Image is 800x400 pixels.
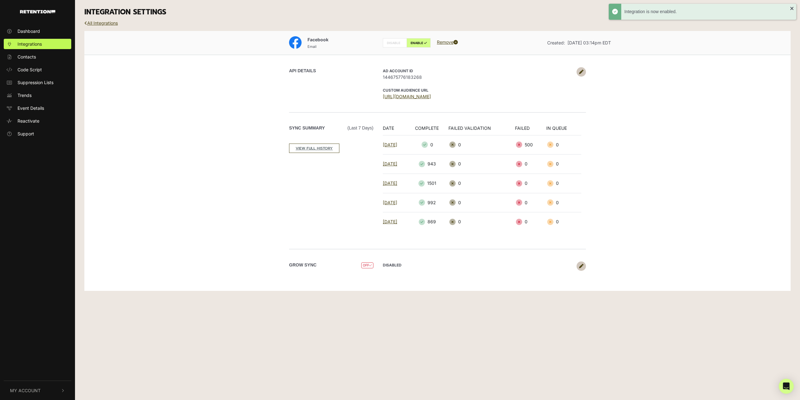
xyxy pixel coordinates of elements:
[17,41,42,47] span: Integrations
[17,53,36,60] span: Contacts
[383,88,428,93] strong: CUSTOM AUDIENCE URL
[409,125,449,135] th: COMPLETE
[515,212,546,231] td: 0
[10,387,41,394] span: My Account
[409,135,449,154] td: 0
[307,44,317,49] small: Email
[515,154,546,174] td: 0
[4,103,71,113] a: Event Details
[4,116,71,126] a: Reactivate
[448,135,515,154] td: 0
[307,37,328,42] span: Facebook
[17,130,34,137] span: Support
[17,28,40,34] span: Dashboard
[515,193,546,212] td: 0
[289,36,302,49] img: Facebook
[546,154,581,174] td: 0
[17,92,32,99] span: Trends
[409,212,449,231] td: 869
[289,68,316,74] label: API DETAILS
[437,39,458,45] a: Remove
[383,200,397,205] a: [DATE]
[383,263,402,267] strong: DISABLED
[383,74,573,80] span: 144675776183268
[409,193,449,212] td: 992
[383,142,397,147] a: [DATE]
[4,90,71,100] a: Trends
[383,94,431,99] a: [URL][DOMAIN_NAME]
[347,125,373,131] span: (Last 7 days)
[4,52,71,62] a: Contacts
[17,118,39,124] span: Reactivate
[515,135,546,154] td: 500
[383,219,397,224] a: [DATE]
[448,154,515,174] td: 0
[409,154,449,174] td: 943
[289,262,317,268] label: Grow Sync
[779,379,794,394] div: Open Intercom Messenger
[4,64,71,75] a: Code Script
[17,105,44,111] span: Event Details
[4,26,71,36] a: Dashboard
[448,193,515,212] td: 0
[407,38,431,48] label: ENABLE
[383,125,409,135] th: DATE
[383,68,413,73] strong: AD Account ID
[448,174,515,193] td: 0
[546,193,581,212] td: 0
[546,125,581,135] th: IN QUEUE
[361,262,373,268] span: OFF
[448,212,515,231] td: 0
[84,20,118,26] a: All Integrations
[546,212,581,231] td: 0
[515,125,546,135] th: FAILED
[546,174,581,193] td: 0
[409,174,449,193] td: 1501
[17,66,42,73] span: Code Script
[4,77,71,88] a: Suppression Lists
[4,39,71,49] a: Integrations
[567,40,611,45] span: [DATE] 03:14pm EDT
[4,381,71,400] button: My Account
[383,38,407,48] label: DISABLE
[448,125,515,135] th: FAILED VALIDATION
[84,8,791,17] h3: INTEGRATION SETTINGS
[624,8,790,15] div: Integration is now enabled.
[547,40,565,45] span: Created:
[17,79,53,86] span: Suppression Lists
[289,144,339,153] a: VIEW FULL HISTORY
[546,135,581,154] td: 0
[383,161,397,166] a: [DATE]
[4,129,71,139] a: Support
[289,125,373,131] label: Sync Summary
[515,174,546,193] td: 0
[20,10,55,13] img: Retention.com
[383,180,397,186] a: [DATE]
